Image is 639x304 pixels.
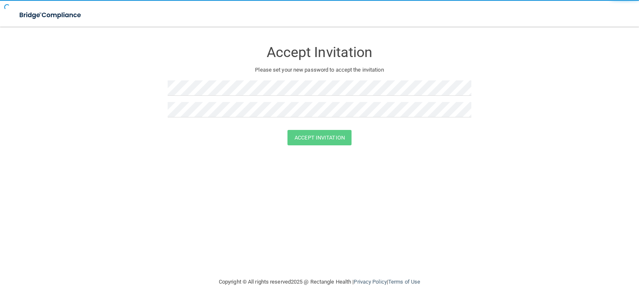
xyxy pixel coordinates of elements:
[168,45,471,60] h3: Accept Invitation
[12,7,89,24] img: bridge_compliance_login_screen.278c3ca4.svg
[354,279,386,285] a: Privacy Policy
[174,65,465,75] p: Please set your new password to accept the invitation
[287,130,352,145] button: Accept Invitation
[168,269,471,295] div: Copyright © All rights reserved 2025 @ Rectangle Health | |
[388,279,420,285] a: Terms of Use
